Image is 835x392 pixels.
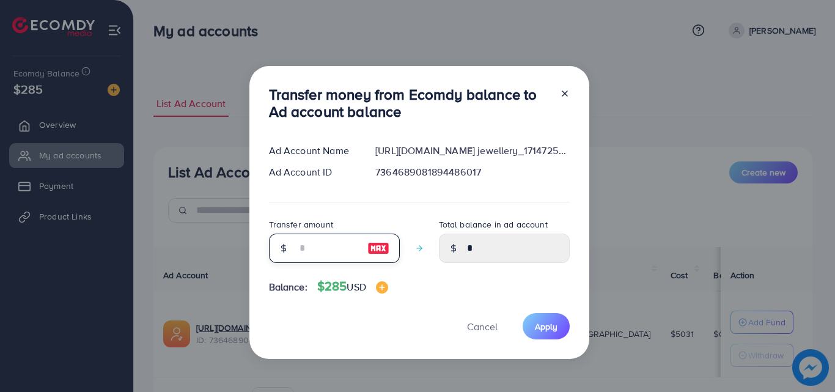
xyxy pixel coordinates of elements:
[467,320,498,333] span: Cancel
[366,165,579,179] div: 7364689081894486017
[523,313,570,339] button: Apply
[269,86,550,121] h3: Transfer money from Ecomdy balance to Ad account balance
[366,144,579,158] div: [URL][DOMAIN_NAME] jewellery_1714725321365
[439,218,548,231] label: Total balance in ad account
[269,218,333,231] label: Transfer amount
[269,280,307,294] span: Balance:
[376,281,388,294] img: image
[367,241,389,256] img: image
[535,320,557,333] span: Apply
[317,279,388,294] h4: $285
[259,144,366,158] div: Ad Account Name
[347,280,366,294] span: USD
[259,165,366,179] div: Ad Account ID
[452,313,513,339] button: Cancel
